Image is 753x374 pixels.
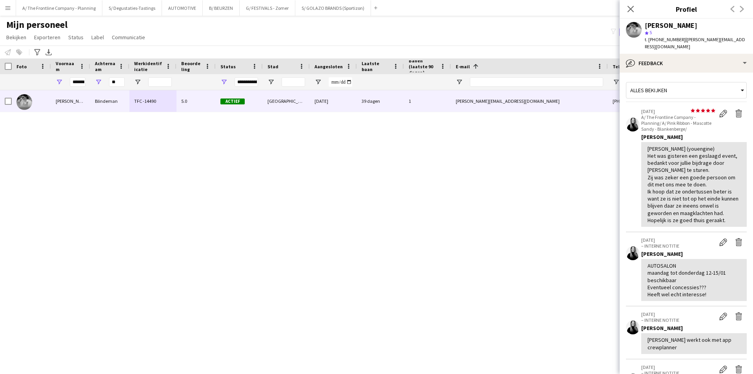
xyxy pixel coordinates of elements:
span: Communicatie [112,34,145,41]
a: Bekijken [3,32,29,42]
input: Achternaam Filter Invoer [109,77,125,87]
div: 1 [404,90,451,112]
button: A/ The Frontline Company - Planning [16,0,102,16]
button: Iedereen5,419 [619,27,657,37]
div: [PERSON_NAME] (youengine) Het was gisteren een geslaagd event, bedankt voor jullie bijdrage door ... [648,145,740,224]
a: Status [65,32,87,42]
span: Alles bekijken [630,87,667,94]
a: Communicatie [109,32,148,42]
button: Open Filtermenu [456,78,463,86]
p: [DATE] [641,311,715,317]
button: Open Filtermenu [613,78,620,86]
p: [DATE] [641,237,715,243]
span: | [PERSON_NAME][EMAIL_ADDRESS][DOMAIN_NAME] [645,36,745,49]
button: Open Filtermenu [95,78,102,86]
p: A/ The Frontline Company - Planning/ A/ Pink Ribbon - Mascotte Sandy - Blankenberge/ [641,114,715,132]
img: Camille Blindeman [16,94,32,110]
div: [PERSON_NAME] [641,325,747,332]
span: E-mail [456,64,470,69]
button: Open Filtermenu [315,78,322,86]
span: Achternaam [95,60,115,72]
span: Banen (laatste 90 dagen) [409,58,437,75]
button: Open Filtermenu [56,78,63,86]
app-action-btn: Exporteer XLSX [44,47,53,57]
span: Status [68,34,84,41]
p: – INTERNE NOTITIE [641,243,715,249]
span: Beoordeling [181,60,202,72]
div: [PERSON_NAME] [641,250,747,257]
span: Telefoon [613,64,633,69]
input: Werkidentificatie Filter Invoer [148,77,172,87]
app-action-btn: Geavanceerde filters [33,47,42,57]
button: S/ GOLAZO BRANDS (Sportizon) [295,0,371,16]
span: Actief [220,99,245,104]
p: [DATE] [641,364,715,370]
span: Mijn personeel [6,19,67,31]
div: [PERSON_NAME] [645,22,697,29]
a: Label [88,32,107,42]
div: [PERSON_NAME][EMAIL_ADDRESS][DOMAIN_NAME] [451,90,608,112]
span: Foto [16,64,27,69]
div: 5.0 [176,90,216,112]
span: Stad [267,64,278,69]
div: [PERSON_NAME] [641,133,747,140]
div: [PHONE_NUMBER] [608,90,708,112]
button: AUTOMOTIVE [162,0,203,16]
input: Stad Filter Invoer [282,77,305,87]
button: G/ FESTIVALS - Zomer [240,0,295,16]
p: [DATE] [641,108,715,114]
div: AUTOSALON maandag tot donderdag 12-15/01 beschikbaar Eventueel concessies??? Heeft wel echt inter... [648,262,740,298]
span: Aangesloten [315,64,343,69]
div: Feedback [620,54,753,73]
div: [DATE] [310,90,357,112]
input: Voornaam Filter Invoer [70,77,85,87]
div: [PERSON_NAME] werkt ook met app crewplanner [648,336,740,350]
span: Status [220,64,236,69]
div: [PERSON_NAME] [51,90,90,112]
div: Blindeman [90,90,129,112]
span: t. [PHONE_NUMBER] [645,36,686,42]
h3: Profiel [620,4,753,14]
p: – INTERNE NOTITIE [641,317,715,323]
span: Voornaam [56,60,76,72]
span: Werkidentificatie [134,60,162,72]
button: Open Filtermenu [267,78,275,86]
span: 5 [649,29,652,35]
span: Label [91,34,104,41]
input: E-mail Filter Invoer [470,77,603,87]
a: Exporteren [31,32,64,42]
button: S/ Degustaties-Tastings [102,0,162,16]
div: 39 dagen [357,90,404,112]
span: Exporteren [34,34,60,41]
span: Laatste baan [362,60,390,72]
button: B/ BEURZEN [203,0,240,16]
button: Open Filtermenu [220,78,227,86]
span: Bekijken [6,34,26,41]
div: TFC -14490 [129,90,176,112]
div: [GEOGRAPHIC_DATA] [263,90,310,112]
button: Open Filtermenu [134,78,141,86]
input: Aangesloten Filter Invoer [329,77,352,87]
